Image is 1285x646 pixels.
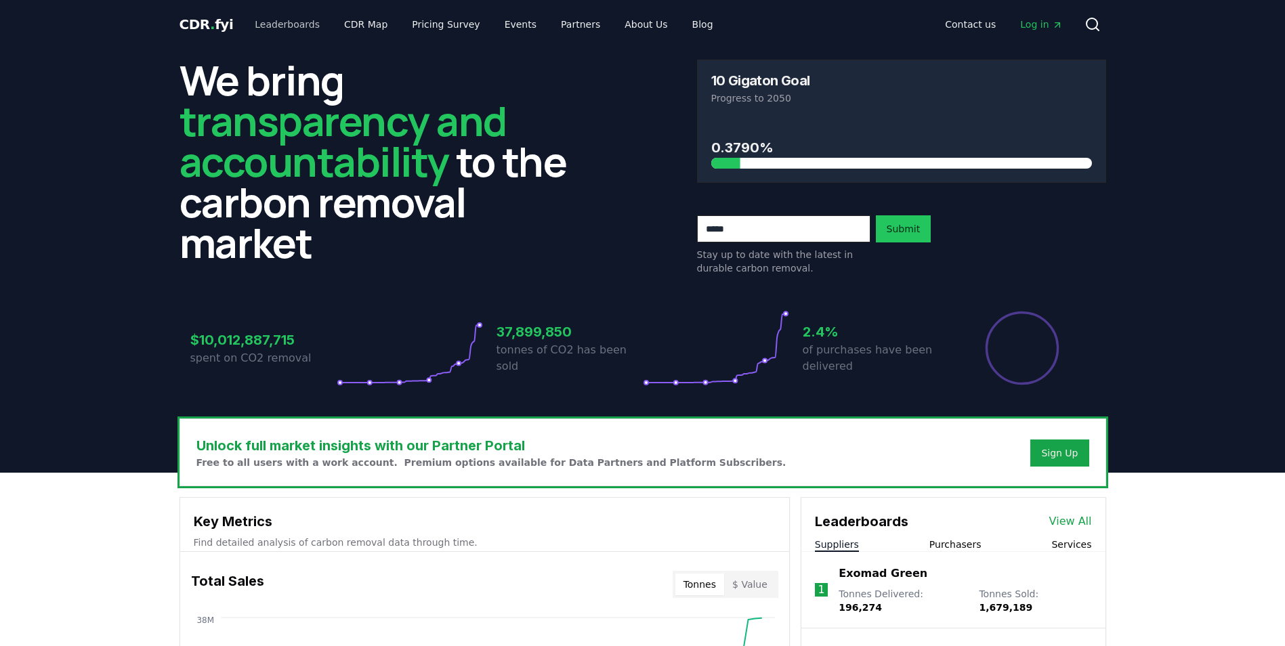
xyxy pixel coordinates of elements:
a: Exomad Green [839,565,927,582]
h3: 0.3790% [711,137,1092,158]
p: 1 [818,582,824,598]
a: Partners [550,12,611,37]
span: 196,274 [839,602,882,613]
button: Sign Up [1030,439,1089,467]
a: Contact us [934,12,1007,37]
nav: Main [244,12,723,37]
h3: 37,899,850 [497,322,643,342]
p: Tonnes Delivered : [839,587,965,614]
p: Tonnes Sold : [979,587,1091,614]
a: CDR.fyi [180,15,234,34]
a: Log in [1009,12,1073,37]
p: of purchases have been delivered [803,342,949,374]
a: About Us [614,12,678,37]
a: Pricing Survey [401,12,490,37]
a: Blog [681,12,724,37]
h3: $10,012,887,715 [190,330,337,350]
p: tonnes of CO2 has been sold [497,342,643,374]
button: Suppliers [815,538,859,551]
p: Progress to 2050 [711,91,1092,105]
a: View All [1049,513,1092,530]
a: Leaderboards [244,12,331,37]
button: Submit [876,215,931,242]
h3: Leaderboards [815,511,908,532]
h3: 10 Gigaton Goal [711,74,810,87]
a: Events [494,12,547,37]
span: transparency and accountability [180,93,507,189]
p: Stay up to date with the latest in durable carbon removal. [697,248,870,275]
tspan: 38M [196,616,214,625]
div: Percentage of sales delivered [984,310,1060,386]
h3: 2.4% [803,322,949,342]
h2: We bring to the carbon removal market [180,60,589,263]
span: . [210,16,215,33]
button: Tonnes [675,574,724,595]
a: CDR Map [333,12,398,37]
p: spent on CO2 removal [190,350,337,366]
button: Services [1051,538,1091,551]
h3: Unlock full market insights with our Partner Portal [196,435,786,456]
button: Purchasers [929,538,982,551]
span: CDR fyi [180,16,234,33]
span: Log in [1020,18,1062,31]
p: Find detailed analysis of carbon removal data through time. [194,536,776,549]
nav: Main [934,12,1073,37]
button: $ Value [724,574,776,595]
h3: Key Metrics [194,511,776,532]
span: 1,679,189 [979,602,1032,613]
a: Sign Up [1041,446,1078,460]
h3: Total Sales [191,571,264,598]
p: Free to all users with a work account. Premium options available for Data Partners and Platform S... [196,456,786,469]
